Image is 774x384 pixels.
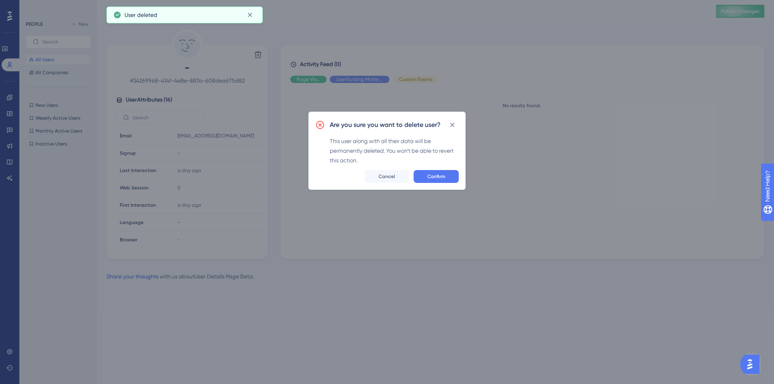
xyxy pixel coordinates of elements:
h2: Are you sure you want to delete user? [330,120,441,130]
div: This user along with all their data will be permanently deleted. You won’t be able to revert this... [330,136,459,165]
span: User deleted [125,10,157,20]
span: Need Help? [19,2,50,12]
span: Confirm [427,173,445,180]
iframe: UserGuiding AI Assistant Launcher [740,352,764,376]
span: Cancel [379,173,395,180]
